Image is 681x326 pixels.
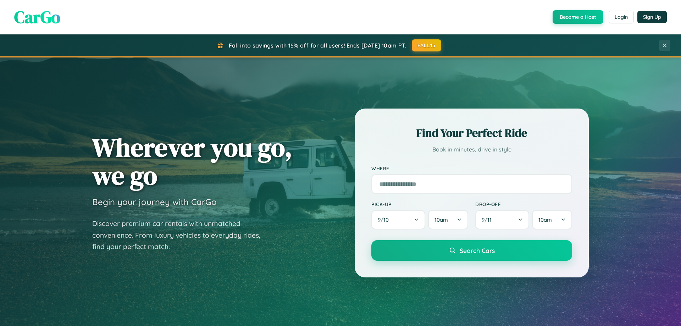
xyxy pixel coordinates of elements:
[378,216,392,223] span: 9 / 10
[475,210,529,230] button: 9/11
[92,133,292,189] h1: Wherever you go, we go
[532,210,572,230] button: 10am
[14,5,60,29] span: CarGo
[92,197,217,207] h3: Begin your journey with CarGo
[371,144,572,155] p: Book in minutes, drive in style
[460,247,495,254] span: Search Cars
[538,216,552,223] span: 10am
[371,125,572,141] h2: Find Your Perfect Ride
[553,10,603,24] button: Become a Host
[412,39,442,51] button: FALL15
[92,218,270,253] p: Discover premium car rentals with unmatched convenience. From luxury vehicles to everyday rides, ...
[371,201,468,207] label: Pick-up
[371,210,425,230] button: 9/10
[434,216,448,223] span: 10am
[371,165,572,171] label: Where
[609,11,634,23] button: Login
[428,210,468,230] button: 10am
[475,201,572,207] label: Drop-off
[229,42,406,49] span: Fall into savings with 15% off for all users! Ends [DATE] 10am PT.
[482,216,495,223] span: 9 / 11
[371,240,572,261] button: Search Cars
[637,11,667,23] button: Sign Up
